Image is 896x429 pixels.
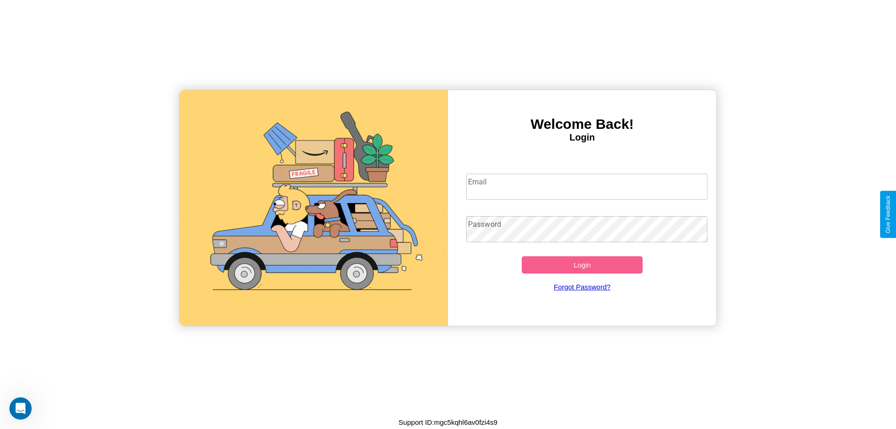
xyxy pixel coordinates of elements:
p: Support ID: mgc5kqhl6av0fzi4s9 [399,416,497,429]
img: gif [180,90,448,326]
h3: Welcome Back! [448,116,716,132]
div: Give Feedback [885,196,891,233]
button: Login [522,256,643,274]
h4: Login [448,132,716,143]
a: Forgot Password? [462,274,703,300]
iframe: Intercom live chat [9,397,32,420]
